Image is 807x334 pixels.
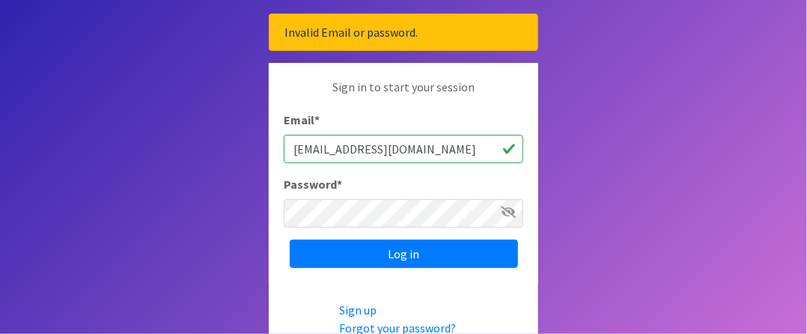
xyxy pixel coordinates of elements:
[284,175,342,193] label: Password
[339,303,377,318] a: Sign up
[290,240,518,268] input: Log in
[314,112,320,127] abbr: required
[284,78,523,111] p: Sign in to start your session
[284,111,320,129] label: Email
[337,177,342,192] abbr: required
[269,13,538,51] div: Invalid Email or password.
